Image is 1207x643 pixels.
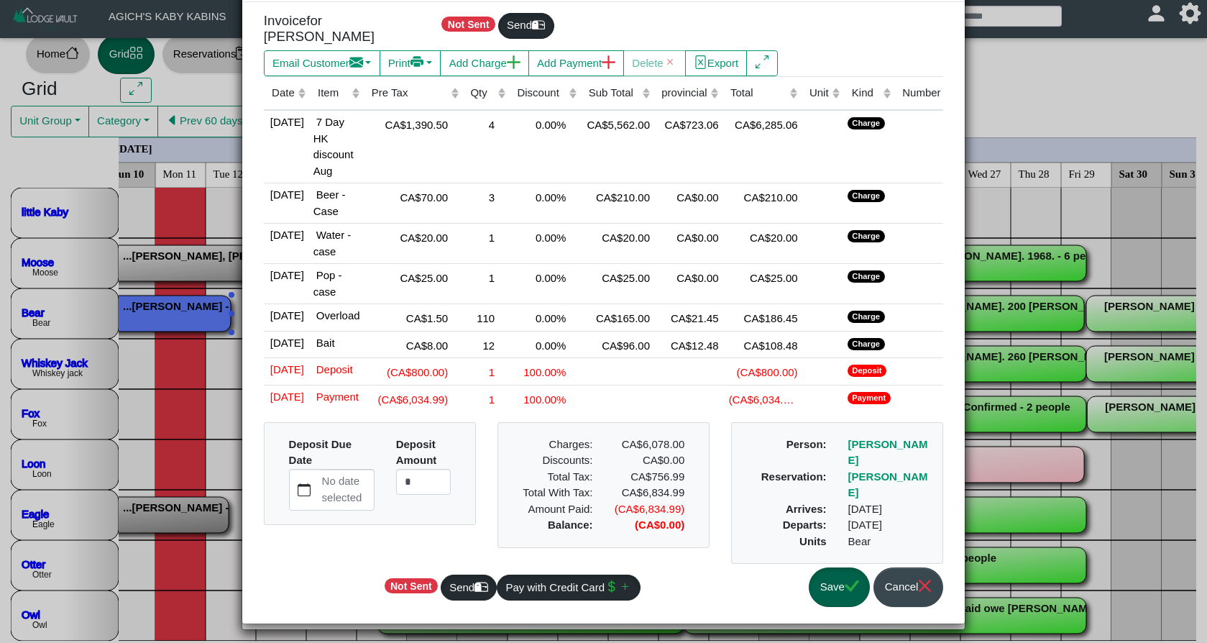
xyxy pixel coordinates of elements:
[313,360,353,375] span: Deposit
[313,113,354,177] span: 7 Day HK discount Aug
[513,335,577,355] div: 0.00%
[602,55,615,69] svg: plus lg
[512,501,604,518] div: Amount Paid:
[584,268,650,287] div: CA$25.00
[264,13,418,45] h5: Invoice
[848,438,928,467] a: [PERSON_NAME]
[657,114,719,134] div: CA$723.06
[290,470,319,510] button: calendar
[837,517,940,534] div: [DATE]
[584,114,650,134] div: CA$5,562.00
[726,389,798,409] div: (CA$6,034.99)
[513,187,577,206] div: 0.00%
[618,580,632,593] svg: plus
[313,388,359,403] span: Payment
[267,360,304,375] span: [DATE]
[603,485,695,501] div: CA$6,834.99
[313,186,346,217] span: Beer - Case
[466,187,505,206] div: 3
[470,85,494,101] div: Qty
[507,55,520,69] svg: plus lg
[517,85,565,101] div: Discount
[367,268,459,287] div: CA$25.00
[603,452,695,469] div: CA$0.00
[440,50,528,76] button: Add Chargeplus lg
[786,438,827,450] b: Person:
[313,226,352,257] span: Water - case
[367,114,459,134] div: CA$1,390.50
[367,389,459,409] div: (CA$6,034.99)
[657,187,719,206] div: CA$0.00
[837,501,940,518] div: [DATE]
[267,226,304,241] span: [DATE]
[264,13,375,45] span: for [PERSON_NAME]
[902,85,940,101] div: Number
[441,17,495,32] span: Not Sent
[661,85,707,101] div: provincial
[726,335,798,355] div: CA$108.48
[685,50,748,76] button: file excelExport
[512,485,604,501] div: Total With Tax:
[385,578,439,593] span: Not Sent
[756,55,769,69] svg: arrows angle expand
[498,13,554,39] button: Sendmailbox2
[809,85,829,101] div: Unit
[852,85,879,101] div: Kind
[441,575,497,601] button: Sendmailbox2
[603,501,695,518] div: (CA$6,834.99)
[584,308,650,327] div: CA$165.00
[313,266,342,298] span: Pop - case
[809,567,870,607] button: Savecheck
[614,469,684,485] div: CA$756.99
[837,534,940,550] div: Bear
[726,114,798,134] div: CA$6,285.06
[746,50,777,76] button: arrows angle expand
[313,334,335,349] span: Bait
[289,438,352,467] b: Deposit Due Date
[410,55,424,69] svg: printer fill
[605,580,618,593] svg: currency dollar
[528,50,624,76] button: Add Paymentplus lg
[694,55,707,69] svg: file excel
[622,438,685,450] span: CA$6,078.00
[845,579,858,593] svg: check
[657,308,719,327] div: CA$21.45
[298,483,311,497] svg: calendar
[272,85,295,101] div: Date
[635,519,684,531] b: (CA$0.00)
[873,567,943,607] button: Cancelx
[657,335,719,355] div: CA$12.48
[786,503,827,515] b: Arrives:
[918,579,932,593] svg: x
[513,308,577,327] div: 0.00%
[380,50,441,76] button: Printprinter fill
[497,575,641,601] button: Pay with Credit Cardcurrency dollarplus
[513,114,577,134] div: 0.00%
[466,114,505,134] div: 4
[584,227,650,247] div: CA$20.00
[589,85,638,101] div: Sub Total
[267,388,304,403] span: [DATE]
[367,187,459,206] div: CA$70.00
[267,334,304,349] span: [DATE]
[783,519,827,531] b: Departs:
[267,186,304,201] span: [DATE]
[799,535,827,547] b: Units
[730,85,786,101] div: Total
[474,580,488,593] svg: mailbox2
[367,227,459,247] div: CA$20.00
[726,308,798,327] div: CA$186.45
[726,268,798,287] div: CA$25.00
[657,227,719,247] div: CA$0.00
[267,266,304,281] span: [DATE]
[532,18,546,32] svg: mailbox2
[367,362,459,381] div: (CA$800.00)
[372,85,447,101] div: Pre Tax
[313,306,360,321] span: Overload
[349,55,363,69] svg: envelope fill
[513,227,577,247] div: 0.00%
[267,306,304,321] span: [DATE]
[513,362,577,381] div: 100.00%
[548,519,593,531] b: Balance:
[367,335,459,355] div: CA$8.00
